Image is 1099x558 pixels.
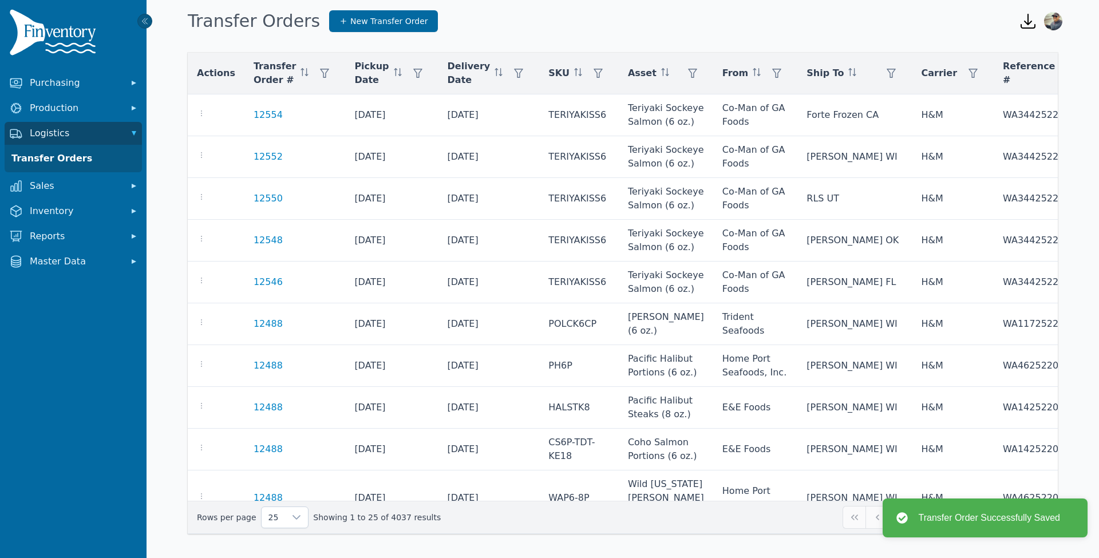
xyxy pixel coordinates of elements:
[619,429,713,470] td: Coho Salmon Portions (6 oz.)
[345,303,438,345] td: [DATE]
[807,66,844,80] span: Ship To
[619,220,713,262] td: Teriyaki Sockeye Salmon (6 oz.)
[438,345,540,387] td: [DATE]
[254,491,283,505] a: 12488
[438,470,540,526] td: [DATE]
[438,220,540,262] td: [DATE]
[438,303,540,345] td: [DATE]
[912,220,994,262] td: H&M
[912,345,994,387] td: H&M
[713,303,797,345] td: Trident Seafoods
[912,136,994,178] td: H&M
[354,60,389,87] span: Pickup Date
[713,94,797,136] td: Co-Man of GA Foods
[628,66,657,80] span: Asset
[254,442,283,456] a: 12488
[619,94,713,136] td: Teriyaki Sockeye Salmon (6 oz.)
[345,220,438,262] td: [DATE]
[539,262,619,303] td: TERIYAKISS6
[438,429,540,470] td: [DATE]
[539,220,619,262] td: TERIYAKISS6
[313,512,441,523] span: Showing 1 to 25 of 4037 results
[713,345,797,387] td: Home Port Seafoods, Inc.
[797,94,912,136] td: Forte Frozen CA
[912,387,994,429] td: H&M
[619,387,713,429] td: Pacific Halibut Steaks (8 oz.)
[713,470,797,526] td: Home Port Seafoods, Inc.
[345,470,438,526] td: [DATE]
[345,178,438,220] td: [DATE]
[1044,12,1062,30] img: Anthony Armesto
[197,66,235,80] span: Actions
[918,511,1060,525] div: Transfer Order Successfully Saved
[5,97,142,120] button: Production
[5,250,142,273] button: Master Data
[254,192,283,205] a: 12550
[254,108,283,122] a: 12554
[797,262,912,303] td: [PERSON_NAME] FL
[713,178,797,220] td: Co-Man of GA Foods
[912,262,994,303] td: H&M
[438,94,540,136] td: [DATE]
[345,136,438,178] td: [DATE]
[30,204,121,218] span: Inventory
[345,345,438,387] td: [DATE]
[539,94,619,136] td: TERIYAKISS6
[30,76,121,90] span: Purchasing
[30,179,121,193] span: Sales
[188,11,320,31] h1: Transfer Orders
[1003,60,1055,87] span: Reference #
[345,94,438,136] td: [DATE]
[254,401,283,414] a: 12488
[539,429,619,470] td: CS6P-TDT-KE18
[438,136,540,178] td: [DATE]
[9,9,101,60] img: Finventory
[30,126,121,140] span: Logistics
[329,10,438,32] a: New Transfer Order
[254,359,283,373] a: 12488
[7,147,140,170] a: Transfer Orders
[713,262,797,303] td: Co-Man of GA Foods
[722,66,748,80] span: From
[438,262,540,303] td: [DATE]
[254,60,296,87] span: Transfer Order #
[345,429,438,470] td: [DATE]
[713,387,797,429] td: E&E Foods
[912,470,994,526] td: H&M
[5,225,142,248] button: Reports
[912,303,994,345] td: H&M
[539,470,619,526] td: WAP6-8P
[539,345,619,387] td: PH6P
[619,345,713,387] td: Pacific Halibut Portions (6 oz.)
[797,178,912,220] td: RLS UT
[912,94,994,136] td: H&M
[619,303,713,345] td: [PERSON_NAME] (6 oz.)
[448,60,491,87] span: Delivery Date
[5,122,142,145] button: Logistics
[30,101,121,115] span: Production
[539,303,619,345] td: POLCK6CP
[30,255,121,268] span: Master Data
[921,66,957,80] span: Carrier
[619,262,713,303] td: Teriyaki Sockeye Salmon (6 oz.)
[797,220,912,262] td: [PERSON_NAME] OK
[797,345,912,387] td: [PERSON_NAME] WI
[5,175,142,197] button: Sales
[262,507,286,528] span: Rows per page
[345,387,438,429] td: [DATE]
[797,470,912,526] td: [PERSON_NAME] WI
[619,178,713,220] td: Teriyaki Sockeye Salmon (6 oz.)
[713,429,797,470] td: E&E Foods
[619,136,713,178] td: Teriyaki Sockeye Salmon (6 oz.)
[5,200,142,223] button: Inventory
[30,229,121,243] span: Reports
[619,470,713,526] td: Wild [US_STATE] [PERSON_NAME] Fillet (6-8 oz.)
[345,262,438,303] td: [DATE]
[438,178,540,220] td: [DATE]
[254,275,283,289] a: 12546
[438,387,540,429] td: [DATE]
[5,72,142,94] button: Purchasing
[912,429,994,470] td: H&M
[797,429,912,470] td: [PERSON_NAME] WI
[539,387,619,429] td: HALSTK8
